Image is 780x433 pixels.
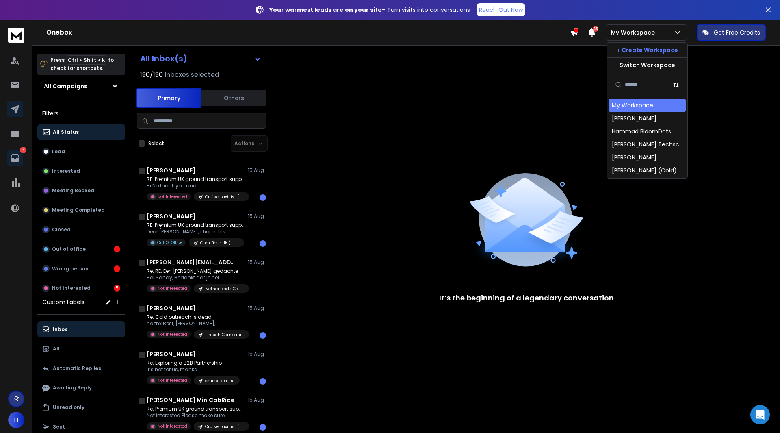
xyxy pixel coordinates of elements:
[52,148,65,155] p: Lead
[147,304,195,312] h1: [PERSON_NAME]
[248,397,266,403] p: 15 Aug
[269,6,470,14] p: – Turn visits into conversations
[147,406,244,412] p: Re: Premium UK ground transport support
[714,28,760,37] p: Get Free Credits
[52,207,105,213] p: Meeting Completed
[53,129,79,135] p: All Status
[248,351,266,357] p: 15 Aug
[260,240,266,247] div: 1
[479,6,523,14] p: Reach Out Now
[37,341,125,357] button: All
[8,412,24,428] button: H
[52,226,71,233] p: Closed
[611,28,658,37] p: My Workspace
[37,280,125,296] button: Not Interested5
[612,127,671,135] div: Hammad BloomDots
[157,285,187,292] p: Not Interested
[147,412,244,419] p: Not interested Please make sure
[50,56,114,72] p: Press to check for shortcuts.
[53,365,101,372] p: Automatic Replies
[67,55,106,65] span: Ctrl + Shift + k
[157,423,187,429] p: Not Interested
[53,346,60,352] p: All
[668,77,684,93] button: Sort by Sort A-Z
[697,24,766,41] button: Get Free Credits
[147,320,244,327] p: no thx Best, [PERSON_NAME],
[147,183,244,189] p: Hi No thank you and
[37,163,125,179] button: Interested
[147,350,195,358] h1: [PERSON_NAME]
[114,246,120,252] div: 1
[147,222,244,228] p: RE: Premium UK ground transport support
[37,124,125,140] button: All Status
[37,360,125,376] button: Automatic Replies
[37,144,125,160] button: Lead
[147,258,236,266] h1: [PERSON_NAME][EMAIL_ADDRESS][DOMAIN_NAME]
[205,332,244,338] p: Fintech Companies & Contact List
[260,378,266,385] div: 1
[52,168,80,174] p: Interested
[612,101,653,109] div: My Workspace
[52,246,86,252] p: Out of office
[37,399,125,416] button: Unread only
[147,314,244,320] p: Re: Cold outreach is dead.
[37,202,125,218] button: Meeting Completed
[37,261,125,277] button: Wrong person1
[147,274,244,281] p: Hoi Sandy, Bedankt dat je het
[37,78,125,94] button: All Campaigns
[205,424,244,430] p: Cruise, taxi list ( Enrichly + Enrow )
[260,194,266,201] div: 1
[612,140,679,148] div: [PERSON_NAME] Techsc
[114,285,120,292] div: 5
[140,70,163,80] span: 190 / 190
[157,239,182,246] p: Out Of Office
[439,292,614,304] p: It’s the beginning of a legendary conversation
[8,28,24,43] img: logo
[53,424,65,430] p: Sent
[593,26,598,32] span: 40
[147,360,240,366] p: Re: Exploring a B2B Partnership
[148,140,164,147] label: Select
[248,305,266,311] p: 15 Aug
[147,268,244,274] p: Re: RE: Een [PERSON_NAME] gedachte
[147,212,195,220] h1: [PERSON_NAME]
[201,89,266,107] button: Others
[37,241,125,257] button: Out of office1
[248,213,266,220] p: 15 Aug
[140,54,187,63] h1: All Inbox(s)
[612,153,656,161] div: [PERSON_NAME]
[42,298,84,306] h3: Custom Labels
[205,378,235,384] p: cruise taxi list
[248,259,266,265] p: 15 Aug
[248,167,266,174] p: 15 Aug
[37,222,125,238] button: Closed
[134,50,268,67] button: All Inbox(s)
[147,176,244,183] p: RE: Premium UK ground transport support
[7,150,23,166] a: 7
[37,108,125,119] h3: Filters
[147,166,195,174] h1: [PERSON_NAME]
[20,147,26,153] p: 7
[205,286,244,292] p: Netherlands Campaign
[612,114,656,122] div: [PERSON_NAME]
[53,385,92,391] p: Awaiting Reply
[52,187,94,194] p: Meeting Booked
[260,332,266,339] div: 1
[37,183,125,199] button: Meeting Booked
[37,321,125,337] button: Inbox
[44,82,87,90] h1: All Campaigns
[612,166,677,174] div: [PERSON_NAME] (Cold)
[53,404,84,411] p: Unread only
[52,285,91,292] p: Not Interested
[157,331,187,337] p: Not Interested
[157,377,187,383] p: Not Interested
[114,265,120,272] div: 1
[46,28,570,37] h1: Onebox
[617,46,678,54] p: + Create Workspace
[165,70,219,80] h3: Inboxes selected
[53,326,67,333] p: Inbox
[205,194,244,200] p: Cruise, taxi list ( Enrichly + Enrow )
[52,265,89,272] p: Wrong person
